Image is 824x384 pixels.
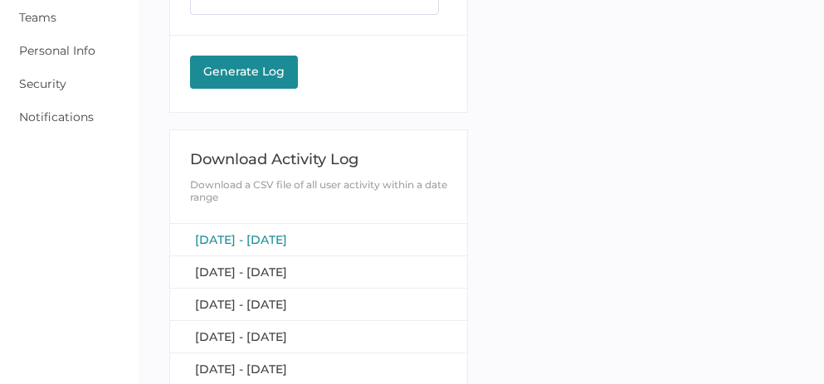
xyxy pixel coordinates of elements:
[195,232,287,247] span: [DATE] - [DATE]
[19,10,56,25] a: Teams
[19,43,95,58] a: Personal Info
[190,150,448,168] div: Download Activity Log
[19,109,94,124] a: Notifications
[195,362,287,377] span: [DATE] - [DATE]
[19,76,66,91] a: Security
[195,329,287,344] span: [DATE] - [DATE]
[190,178,448,203] div: Download a CSV file of all user activity within a date range
[198,64,290,79] div: Generate Log
[195,265,287,279] span: [DATE] - [DATE]
[190,56,298,89] button: Generate Log
[195,297,287,312] span: [DATE] - [DATE]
